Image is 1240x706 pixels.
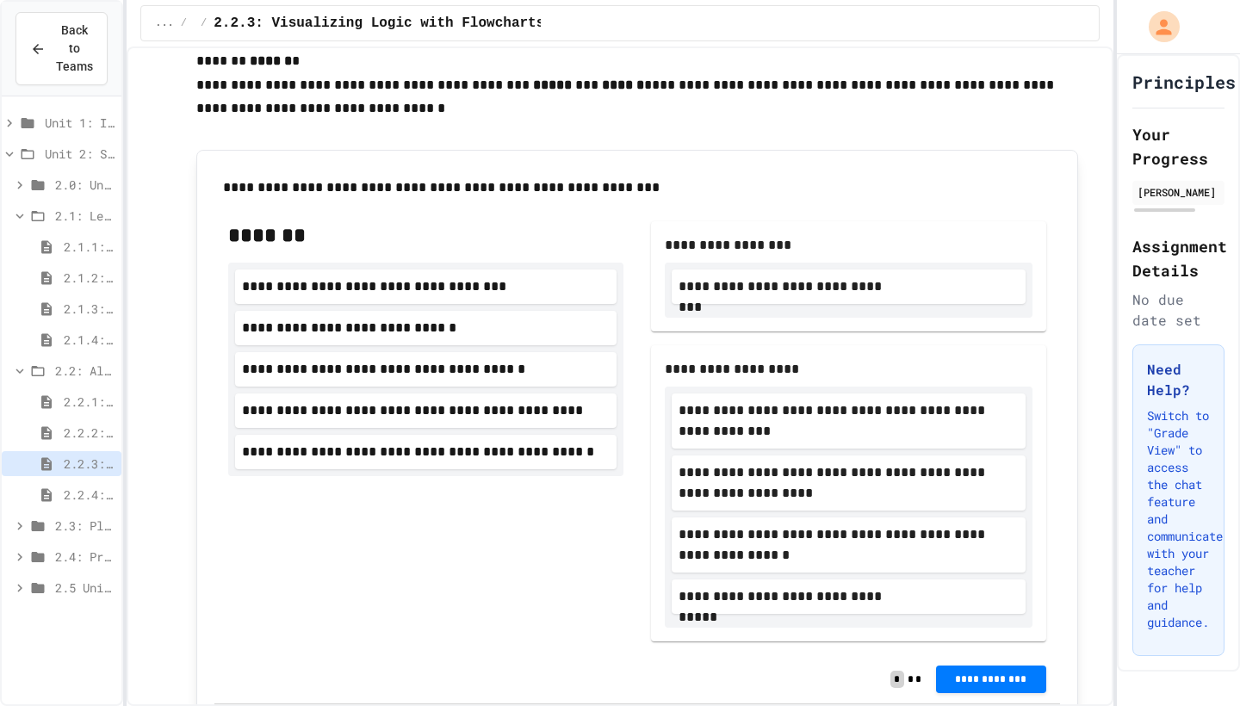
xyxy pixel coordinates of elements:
span: 2.2.3: Visualizing Logic with Flowcharts [64,455,115,473]
span: 2.5 Unit Summary [55,579,115,597]
span: 2.2.3: Visualizing Logic with Flowcharts [214,13,544,34]
span: 2.4: Practice with Algorithms [55,548,115,566]
span: / [201,16,207,30]
span: 2.1.4: Problem Solving Practice [64,331,115,349]
span: Unit 2: Solving Problems in Computer Science [45,145,115,163]
span: 2.2.4: Designing Flowcharts [64,486,115,504]
h2: Assignment Details [1132,234,1224,282]
div: [PERSON_NAME] [1138,184,1219,200]
span: 2.1: Learning to Solve Hard Problems [55,207,115,225]
div: My Account [1131,7,1184,46]
span: 2.0: Unit Overview [55,176,115,194]
span: 2.2.1: The Power of Algorithms [64,393,115,411]
span: 2.2.2: Specifying Ideas with Pseudocode [64,424,115,442]
span: 2.3: Playing Games [55,517,115,535]
h3: Need Help? [1147,359,1210,400]
span: 2.1.3: Challenge Problem - The Bridge [64,300,115,318]
span: Unit 1: Intro to Computer Science [45,114,115,132]
span: Back to Teams [56,22,93,76]
span: 2.1.1: The Growth Mindset [64,238,115,256]
div: No due date set [1132,289,1224,331]
h1: Principles [1132,70,1236,94]
span: 2.1.2: Learning to Solve Hard Problems [64,269,115,287]
span: 2.2: Algorithms - from Pseudocode to Flowcharts [55,362,115,380]
span: ... [155,16,174,30]
p: Switch to "Grade View" to access the chat feature and communicate with your teacher for help and ... [1147,407,1210,631]
span: / [181,16,187,30]
h2: Your Progress [1132,122,1224,170]
button: Back to Teams [15,12,108,85]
